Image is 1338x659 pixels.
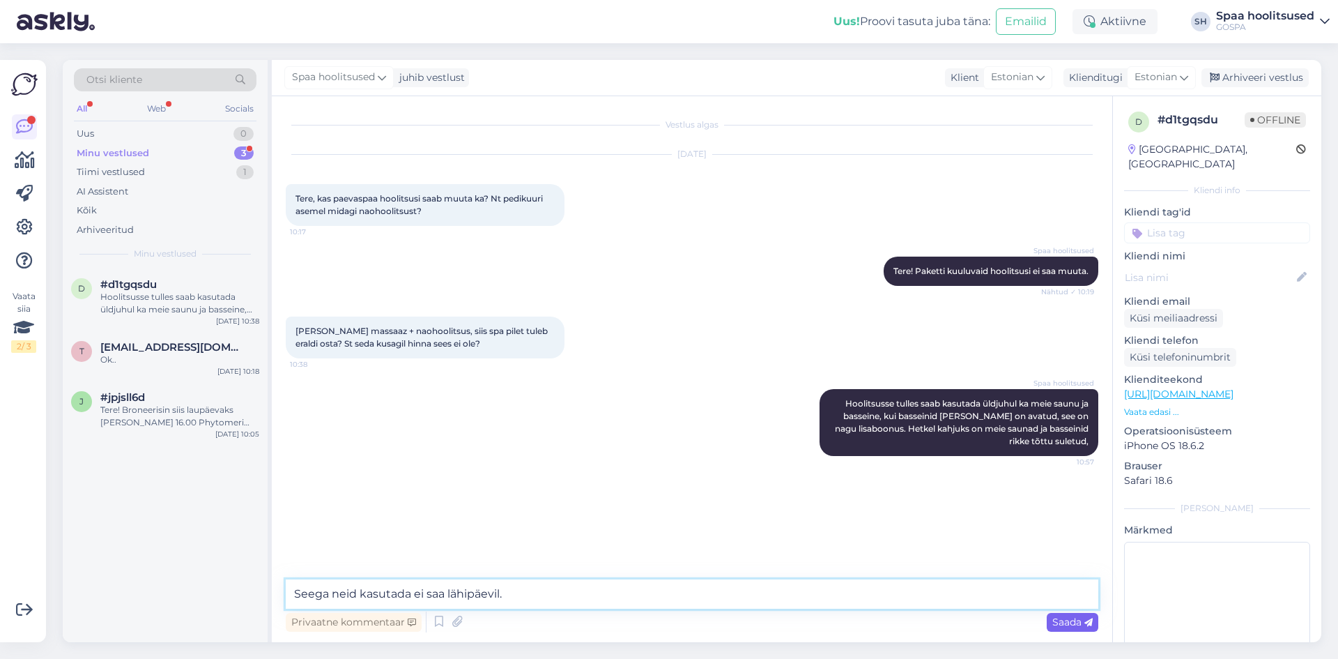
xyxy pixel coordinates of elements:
p: Kliendi telefon [1124,333,1310,348]
span: 10:17 [290,227,342,237]
div: juhib vestlust [394,70,465,85]
p: Operatsioonisüsteem [1124,424,1310,439]
b: Uus! [833,15,860,28]
div: Hoolitsusse tulles saab kasutada üldjuhul ka meie saunu ja basseine, kui basseinid [PERSON_NAME] ... [100,291,259,316]
div: [DATE] 10:05 [215,429,259,439]
span: d [1135,116,1142,127]
span: 10:57 [1042,457,1094,467]
div: 3 [234,146,254,160]
span: t [79,346,84,356]
span: #d1tgqsdu [100,278,157,291]
span: Estonian [991,70,1033,85]
div: Minu vestlused [77,146,149,160]
span: Nähtud ✓ 10:19 [1041,287,1094,297]
div: All [74,100,90,118]
span: Offline [1245,112,1306,128]
span: j [79,396,84,407]
span: Otsi kliente [86,73,142,87]
div: Vaata siia [11,290,36,353]
div: Spaa hoolitsused [1216,10,1314,22]
span: townesd@hotmail.com [100,341,245,354]
p: Safari 18.6 [1124,474,1310,488]
span: Spaa hoolitsused [1033,378,1094,388]
p: Märkmed [1124,523,1310,538]
p: Vaata edasi ... [1124,406,1310,418]
p: iPhone OS 18.6.2 [1124,439,1310,453]
div: 1 [236,165,254,179]
div: Uus [77,127,94,141]
a: Spaa hoolitsusedGOSPA [1216,10,1330,33]
div: Kõik [77,204,97,218]
p: Kliendi email [1124,294,1310,309]
img: Askly Logo [11,71,38,98]
span: Tere! Paketti kuuluvaid hoolitsusi ei saa muuta. [893,266,1089,276]
div: Socials [222,100,256,118]
div: Kliendi info [1124,184,1310,197]
a: [URL][DOMAIN_NAME] [1124,388,1233,400]
div: Vestlus algas [286,119,1098,131]
div: GOSPA [1216,22,1314,33]
div: Klient [945,70,979,85]
div: Klienditugi [1063,70,1123,85]
div: [DATE] 10:38 [216,316,259,326]
span: #jpjsll6d [100,391,145,404]
input: Lisa nimi [1125,270,1294,285]
div: [DATE] [286,148,1098,160]
div: Tere! Broneerisin siis laupäevaks [PERSON_NAME] 16.00 Phytomeri kehahoolitsuse. [100,404,259,429]
div: Arhiveeritud [77,223,134,237]
div: # d1tgqsdu [1158,112,1245,128]
div: [PERSON_NAME] [1124,502,1310,515]
span: 10:38 [290,359,342,370]
button: Emailid [996,8,1056,35]
div: AI Assistent [77,185,128,199]
div: Tiimi vestlused [77,165,145,179]
span: Spaa hoolitsused [1033,245,1094,256]
div: [GEOGRAPHIC_DATA], [GEOGRAPHIC_DATA] [1128,142,1296,172]
input: Lisa tag [1124,222,1310,243]
div: Arhiveeri vestlus [1201,68,1309,87]
div: SH [1191,12,1210,31]
textarea: Seega neid kasutada ei saa lähipäevil. [286,580,1098,609]
div: 0 [233,127,254,141]
div: Web [144,100,169,118]
div: [DATE] 10:18 [217,366,259,377]
div: Ok.. [100,354,259,366]
span: [PERSON_NAME] massaaz + naohoolitsus, siis spa pilet tuleb eraldi osta? St seda kusagil hinna see... [295,326,550,349]
p: Klienditeekond [1124,372,1310,387]
span: Minu vestlused [134,248,197,260]
span: Hoolitsusse tulles saab kasutada üldjuhul ka meie saunu ja basseine, kui basseinid [PERSON_NAME] ... [835,398,1091,446]
p: Kliendi tag'id [1124,205,1310,220]
p: Brauser [1124,459,1310,474]
div: Küsi telefoninumbrit [1124,348,1236,367]
div: Proovi tasuta juba täna: [833,13,990,30]
div: Aktiivne [1072,9,1158,34]
span: Saada [1052,616,1093,628]
div: Privaatne kommentaar [286,613,422,632]
div: Küsi meiliaadressi [1124,309,1223,328]
span: Estonian [1135,70,1177,85]
div: 2 / 3 [11,340,36,353]
span: Spaa hoolitsused [292,70,375,85]
span: d [78,283,85,294]
span: Tere, kas paevaspaa hoolitsusi saab muuta ka? Nt pedikuuri asemel midagi naohoolitsust? [295,193,545,216]
p: Kliendi nimi [1124,249,1310,264]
